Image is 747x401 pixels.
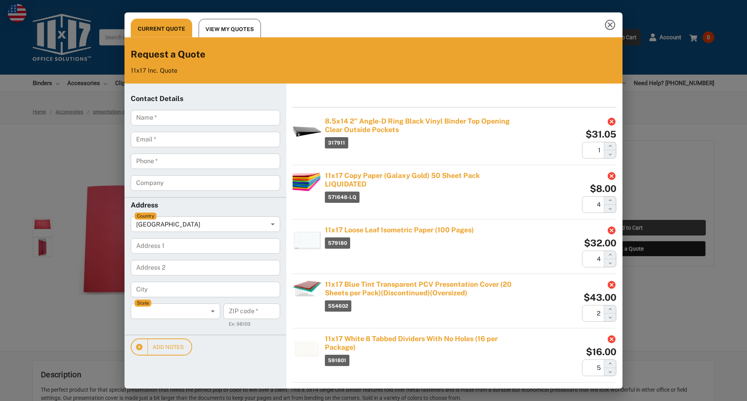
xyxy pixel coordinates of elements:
a: 11x17 Loose Leaf Isometric Paper (100 Pages) [325,226,499,234]
a: 11x17 White 8 Tabbed Dividers With No Holes (16 per Package) [325,335,519,352]
div: $8.00 [590,184,616,193]
button: Increase the Quantity [604,196,616,205]
span: View My Quotes [205,24,254,34]
button: Decrease the Quantity [604,259,616,267]
span: Add Notes [139,342,184,352]
div: [GEOGRAPHIC_DATA] [131,216,280,232]
input: Name [131,110,280,126]
button: Increase the Quantity [604,251,616,259]
button: Close this quote dialog [598,12,622,37]
span: Current Quote [138,24,185,34]
input: Company [131,175,280,191]
button: Delete this product [607,117,616,126]
input: Email [131,132,280,147]
img: 8.5x14 2" Angle-D Ring Black Vinyl Binder Top Opening Clear Outside Pockets [293,117,322,146]
button: Decrease the Quantity [604,205,616,213]
input: Address ZIP code [223,303,280,319]
button: Decrease the Quantity [604,368,616,376]
p: Ex: 98103 [229,321,275,328]
input: Phone [131,153,280,169]
input: Address City [131,282,280,297]
div: ​ [131,303,217,319]
button: Decrease the Quantity [604,314,616,322]
span: 317911 [325,137,348,148]
button: Increase the Quantity [604,359,616,368]
button: Increase the Quantity [604,305,616,314]
button: Reveal the notes field [131,338,192,356]
img: 11x17 Loose Leaf Isometric Paper (100 Pages) [293,226,322,255]
span: 579180 [325,237,350,249]
button: Delete this product [607,335,616,344]
h4: Request a Quote [131,48,616,61]
img: 11x17 Blue Tint Transparent PCV Presentation Cover (20 Sheets per Pack)(Discontinued)(Oversized) [293,280,322,297]
span: 591801 [325,355,349,366]
div: $31.05 [586,129,616,139]
button: Delete this product [607,171,616,181]
div: $16.00 [586,347,616,356]
span: 554602 [325,300,351,312]
a: 11x17 Copy Paper (Galaxy Gold) 50 Sheet Pack LIQUIDATED [325,171,519,188]
p: 11x17 Inc. Quote [131,67,616,74]
h6: Contact Details [131,94,280,104]
span: 571648-LQ [325,192,359,203]
img: 11x17 White 8 Tabbed Dividers With No Holes (16 per Package) [293,335,322,364]
button: Delete this product [607,226,616,235]
input: Address Address 2 [131,260,280,275]
img: 11x17 Copy Paper (Galaxy Gold) 50 Sheet Pack LIQUIDATED [293,171,322,192]
button: Decrease the Quantity [604,150,616,159]
a: 11x17 Blue Tint Transparent PCV Presentation Cover (20 Sheets per Pack)(Discontinued)(Oversized) [325,280,519,297]
div: $43.00 [584,293,616,302]
a: 8.5x14 2" Angle-D Ring Black Vinyl Binder Top Opening Clear Outside Pockets [325,117,519,134]
button: Increase the Quantity [604,142,616,150]
button: Delete this product [607,280,616,289]
input: Address Address 1 [131,238,280,254]
h6: Address [131,201,280,210]
div: $32.00 [584,238,616,248]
